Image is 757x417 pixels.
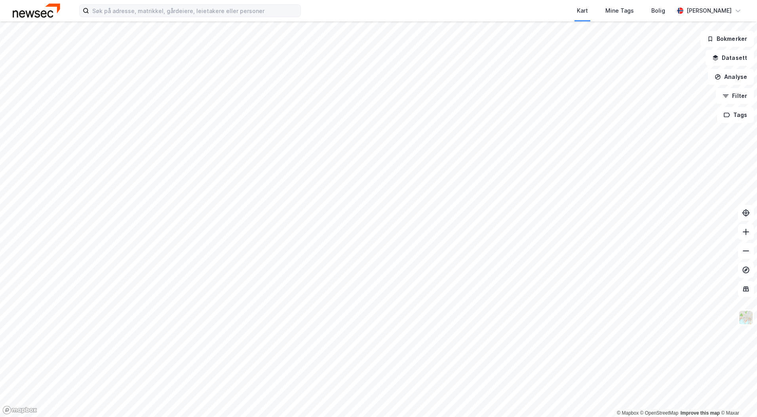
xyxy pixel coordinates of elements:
div: Mine Tags [605,6,634,15]
iframe: Chat Widget [717,379,757,417]
input: Søk på adresse, matrikkel, gårdeiere, leietakere eller personer [89,5,301,17]
div: [PERSON_NAME] [687,6,732,15]
div: Bolig [651,6,665,15]
div: Kontrollprogram for chat [717,379,757,417]
div: Kart [577,6,588,15]
img: newsec-logo.f6e21ccffca1b3a03d2d.png [13,4,60,17]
